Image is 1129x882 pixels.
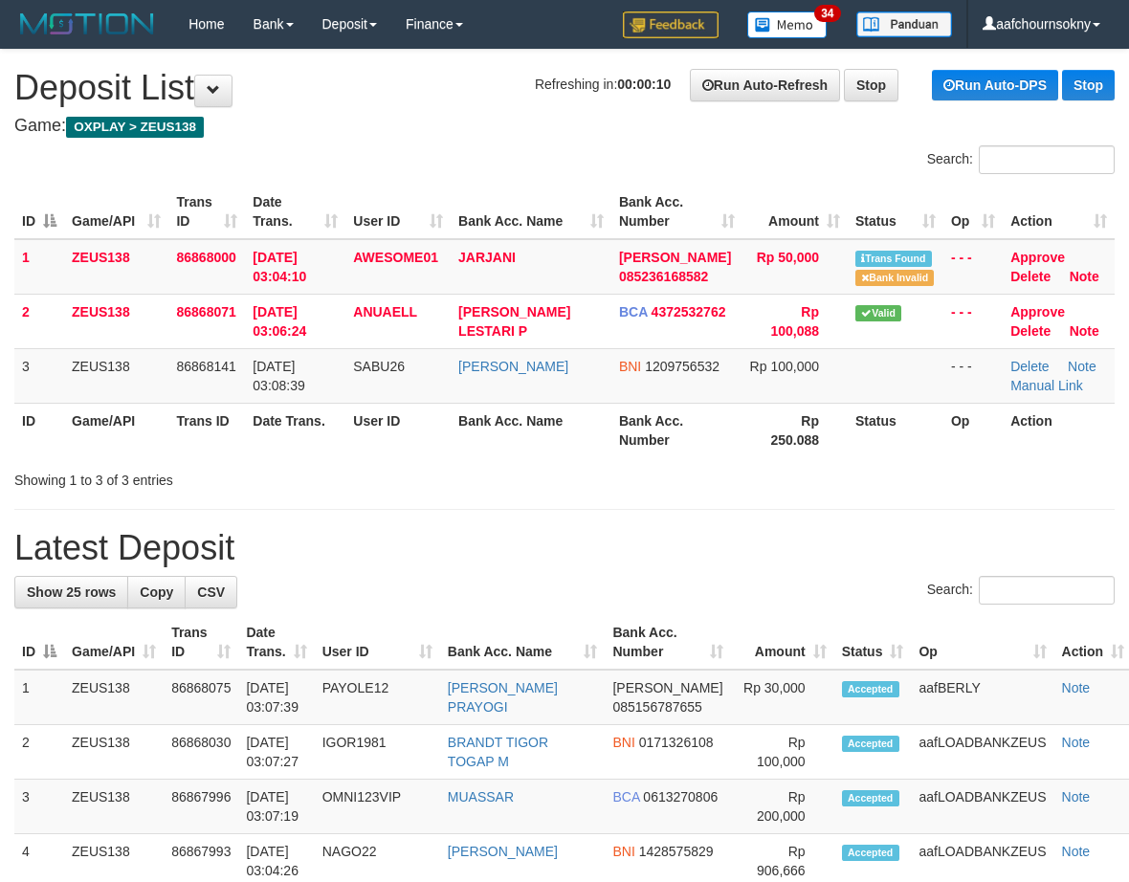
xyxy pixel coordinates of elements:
h4: Game: [14,117,1115,136]
span: Rp 100,088 [770,304,819,339]
th: User ID [345,403,451,457]
a: Note [1062,735,1091,750]
a: Delete [1010,323,1051,339]
span: Accepted [842,681,899,697]
a: Note [1062,680,1091,695]
span: BNI [612,735,634,750]
th: Date Trans.: activate to sort column ascending [245,185,345,239]
th: User ID: activate to sort column ascending [345,185,451,239]
th: Status: activate to sort column ascending [848,185,943,239]
strong: 00:00:10 [617,77,671,92]
td: 1 [14,239,64,295]
td: ZEUS138 [64,725,164,780]
th: Bank Acc. Number: activate to sort column ascending [611,185,742,239]
span: OXPLAY > ZEUS138 [66,117,204,138]
span: 86868000 [176,250,235,265]
a: Run Auto-DPS [932,70,1058,100]
span: 34 [814,5,840,22]
a: Note [1062,789,1091,805]
th: Trans ID: activate to sort column ascending [164,615,238,670]
th: Op: activate to sort column ascending [943,185,1003,239]
span: BNI [612,844,634,859]
th: Op: activate to sort column ascending [911,615,1053,670]
a: [PERSON_NAME] [458,359,568,374]
th: ID: activate to sort column descending [14,615,64,670]
a: Note [1068,359,1096,374]
td: Rp 30,000 [731,670,834,725]
th: Game/API: activate to sort column ascending [64,615,164,670]
a: Approve [1010,304,1065,320]
a: [PERSON_NAME] PRAYOGI [448,680,558,715]
img: Feedback.jpg [623,11,719,38]
span: Rp 50,000 [757,250,819,265]
a: Approve [1010,250,1065,265]
td: 3 [14,348,64,403]
span: BNI [619,359,641,374]
th: Bank Acc. Name: activate to sort column ascending [440,615,606,670]
td: 86867996 [164,780,238,834]
td: [DATE] 03:07:39 [238,670,314,725]
th: ID: activate to sort column descending [14,185,64,239]
span: BCA [612,789,639,805]
td: ZEUS138 [64,348,168,403]
th: Action [1003,403,1115,457]
span: Valid transaction [855,305,901,321]
td: - - - [943,239,1003,295]
th: Date Trans. [245,403,345,457]
td: 2 [14,725,64,780]
span: Accepted [842,790,899,806]
span: [DATE] 03:08:39 [253,359,305,393]
h1: Deposit List [14,69,1115,107]
th: User ID: activate to sort column ascending [315,615,440,670]
img: Button%20Memo.svg [747,11,828,38]
span: Copy 0171326108 to clipboard [639,735,714,750]
th: Amount: activate to sort column ascending [731,615,834,670]
span: Accepted [842,736,899,752]
span: 86868071 [176,304,235,320]
img: panduan.png [856,11,952,37]
span: Copy 1428575829 to clipboard [639,844,714,859]
th: Bank Acc. Number [611,403,742,457]
td: 1 [14,670,64,725]
a: BRANDT TIGOR TOGAP M [448,735,548,769]
th: Status: activate to sort column ascending [834,615,912,670]
span: Refreshing in: [535,77,671,92]
td: [DATE] 03:07:19 [238,780,314,834]
th: Trans ID [168,403,245,457]
th: Bank Acc. Number: activate to sort column ascending [605,615,730,670]
td: 3 [14,780,64,834]
span: [DATE] 03:04:10 [253,250,306,284]
span: Copy 085236168582 to clipboard [619,269,708,284]
th: Date Trans.: activate to sort column ascending [238,615,314,670]
td: 86868075 [164,670,238,725]
a: [PERSON_NAME] LESTARI P [458,304,570,339]
span: [PERSON_NAME] [619,250,731,265]
td: ZEUS138 [64,239,168,295]
th: Bank Acc. Name [451,403,611,457]
a: Run Auto-Refresh [690,69,840,101]
a: Stop [1062,70,1115,100]
th: Game/API [64,403,168,457]
span: AWESOME01 [353,250,438,265]
td: - - - [943,294,1003,348]
td: - - - [943,348,1003,403]
label: Search: [927,145,1115,174]
span: Show 25 rows [27,584,116,600]
a: Stop [844,69,898,101]
a: Delete [1010,359,1049,374]
span: Similar transaction found [855,251,932,267]
span: Rp 100,000 [750,359,819,374]
td: IGOR1981 [315,725,440,780]
span: Copy 0613270806 to clipboard [643,789,718,805]
td: ZEUS138 [64,294,168,348]
th: Op [943,403,1003,457]
a: Delete [1010,269,1051,284]
th: Status [848,403,943,457]
span: Copy 085156787655 to clipboard [612,699,701,715]
td: ZEUS138 [64,670,164,725]
a: Show 25 rows [14,576,128,608]
a: Note [1070,323,1099,339]
div: Showing 1 to 3 of 3 entries [14,463,456,490]
span: Accepted [842,845,899,861]
h1: Latest Deposit [14,529,1115,567]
